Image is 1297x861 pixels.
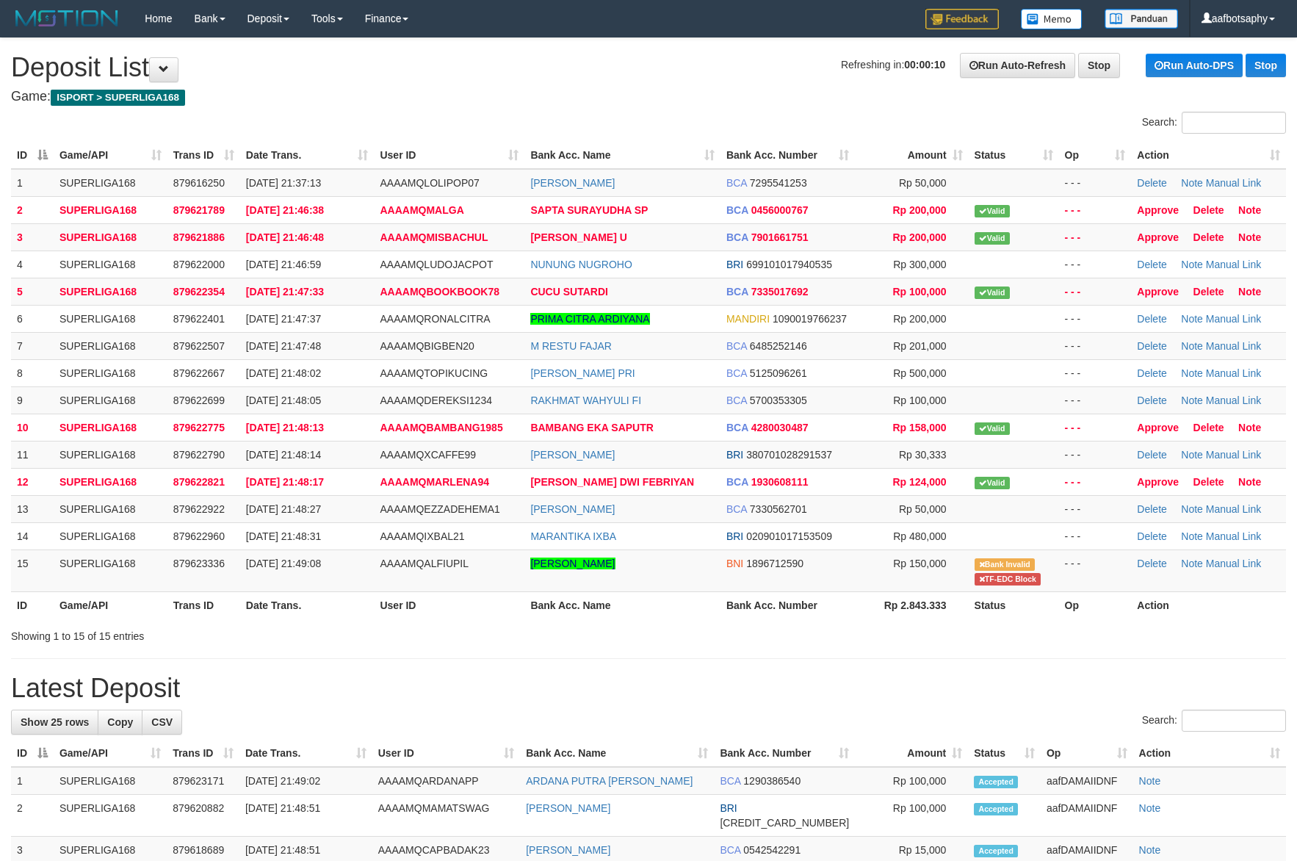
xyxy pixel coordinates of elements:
span: BCA [726,204,748,216]
span: Copy 5125096261 to clipboard [750,367,807,379]
a: Delete [1137,449,1166,461]
a: [PERSON_NAME] [526,844,610,856]
a: Note [1139,802,1161,814]
th: Bank Acc. Number: activate to sort column ascending [720,142,855,169]
td: - - - [1059,223,1132,251]
td: - - - [1059,359,1132,386]
h1: Latest Deposit [11,674,1286,703]
td: 14 [11,522,54,550]
td: SUPERLIGA168 [54,251,167,278]
th: Status: activate to sort column ascending [969,142,1059,169]
span: Copy 6485252146 to clipboard [750,340,807,352]
span: AAAAMQIXBAL21 [380,530,464,542]
span: Refreshing in: [841,59,945,71]
span: BNI [726,558,743,569]
input: Search: [1182,112,1286,134]
span: Rp 200,000 [893,313,946,325]
a: [PERSON_NAME] [530,449,615,461]
a: [PERSON_NAME] [526,802,610,814]
a: [PERSON_NAME] [530,177,615,189]
td: 6 [11,305,54,332]
a: PRIMA CITRA ARDIYANA [530,313,649,325]
img: panduan.png [1105,9,1178,29]
td: SUPERLIGA168 [54,169,167,197]
td: SUPERLIGA168 [54,223,167,251]
span: Copy 5700353305 to clipboard [750,395,807,406]
th: ID: activate to sort column descending [11,740,54,767]
th: Action [1131,591,1286,619]
a: M RESTU FAJAR [530,340,611,352]
a: Copy [98,710,142,735]
th: Action: activate to sort column ascending [1131,142,1286,169]
td: SUPERLIGA168 [54,795,167,837]
a: NUNUNG NUGROHO [530,259,632,270]
span: Copy 7901661751 to clipboard [751,231,809,243]
td: Rp 100,000 [855,795,968,837]
span: Copy 020901017153509 to clipboard [746,530,832,542]
strong: 00:00:10 [904,59,945,71]
span: Rp 500,000 [893,367,946,379]
a: Note [1181,177,1203,189]
td: - - - [1059,196,1132,223]
th: Trans ID: activate to sort column ascending [167,142,240,169]
a: MARANTIKA IXBA [530,530,616,542]
span: 879622775 [173,422,225,433]
th: Trans ID [167,591,240,619]
a: Note [1181,367,1203,379]
a: [PERSON_NAME] [530,503,615,515]
td: SUPERLIGA168 [54,332,167,359]
td: 4 [11,251,54,278]
span: AAAAMQTOPIKUCING [380,367,488,379]
td: AAAAMQARDANAPP [372,767,520,795]
a: Delete [1137,340,1166,352]
h1: Deposit List [11,53,1286,82]
a: Delete [1137,259,1166,270]
td: 7 [11,332,54,359]
a: Note [1238,204,1261,216]
span: Rp 50,000 [899,503,947,515]
span: AAAAMQBAMBANG1985 [380,422,502,433]
td: [DATE] 21:48:51 [239,795,372,837]
span: BCA [726,340,747,352]
span: 879621789 [173,204,225,216]
span: 879622667 [173,367,225,379]
a: Approve [1137,231,1179,243]
a: Note [1181,503,1203,515]
td: aafDAMAIIDNF [1041,795,1133,837]
th: Game/API [54,591,167,619]
span: [DATE] 21:49:08 [246,558,321,569]
th: Rp 2.843.333 [855,591,969,619]
a: Note [1238,476,1261,488]
span: BCA [720,775,740,787]
span: Rp 100,000 [893,395,946,406]
span: Copy 0456000767 to clipboard [751,204,809,216]
a: Approve [1137,204,1179,216]
a: Note [1238,422,1261,433]
td: SUPERLIGA168 [54,278,167,305]
a: Manual Link [1206,340,1262,352]
span: Rp 201,000 [893,340,946,352]
span: Bank is not match [975,558,1035,571]
span: Valid transaction [975,287,1010,299]
span: Valid transaction [975,422,1010,435]
td: - - - [1059,441,1132,468]
th: Amount: activate to sort column ascending [855,740,968,767]
span: Copy 380701028291537 to clipboard [746,449,832,461]
span: Rp 300,000 [893,259,946,270]
label: Search: [1142,112,1286,134]
a: Stop [1246,54,1286,77]
td: Rp 100,000 [855,767,968,795]
a: [PERSON_NAME] DWI FEBRIYAN [530,476,694,488]
td: SUPERLIGA168 [54,196,167,223]
td: 8 [11,359,54,386]
th: User ID: activate to sort column ascending [372,740,520,767]
h4: Game: [11,90,1286,104]
td: SUPERLIGA168 [54,305,167,332]
span: [DATE] 21:37:13 [246,177,321,189]
span: [DATE] 21:48:17 [246,476,324,488]
a: ARDANA PUTRA [PERSON_NAME] [526,775,693,787]
th: Bank Acc. Number [720,591,855,619]
label: Search: [1142,710,1286,732]
a: Manual Link [1206,177,1262,189]
span: BCA [726,286,748,298]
